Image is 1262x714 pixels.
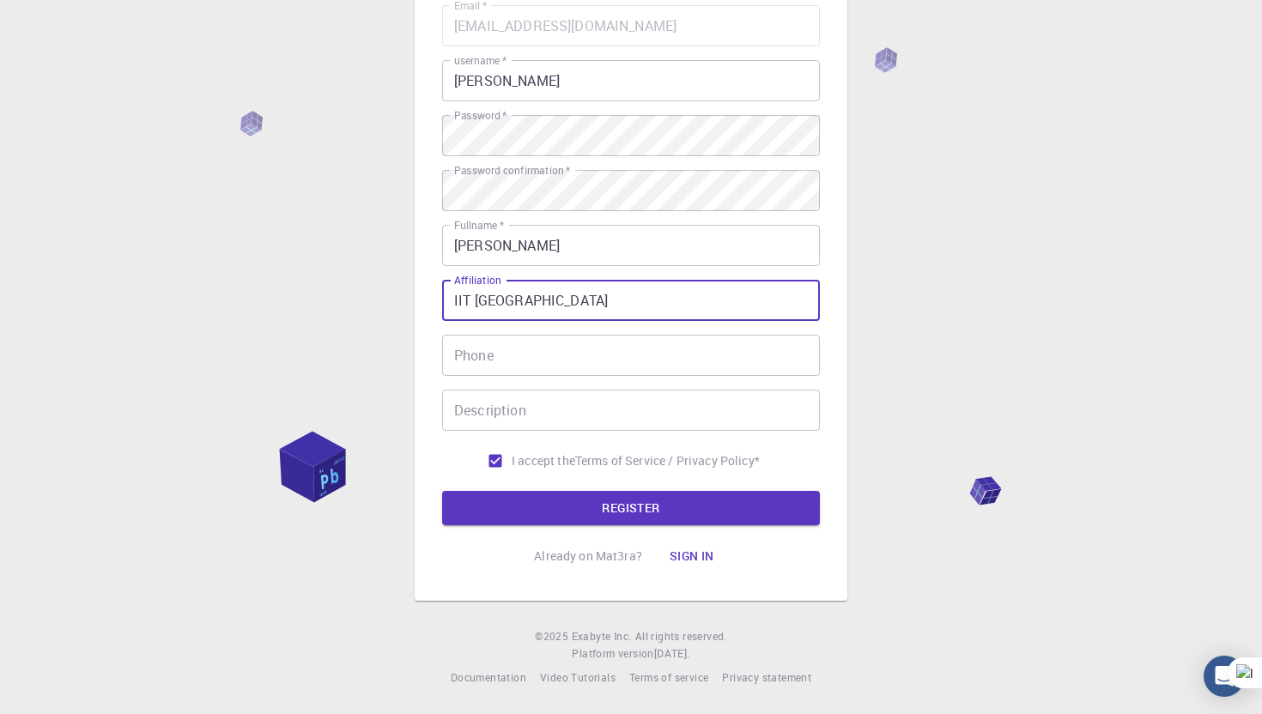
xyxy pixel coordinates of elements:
[656,539,728,573] button: Sign in
[635,628,727,645] span: All rights reserved.
[575,452,760,469] a: Terms of Service / Privacy Policy*
[1204,656,1245,697] div: Open Intercom Messenger
[572,629,632,643] span: Exabyte Inc.
[629,669,708,687] a: Terms of service
[572,645,653,663] span: Platform version
[454,163,570,178] label: Password confirmation
[722,669,811,687] a: Privacy statement
[540,670,616,684] span: Video Tutorials
[535,628,571,645] span: © 2025
[572,628,632,645] a: Exabyte Inc.
[454,273,501,287] label: Affiliation
[629,670,708,684] span: Terms of service
[451,669,526,687] a: Documentation
[454,108,507,123] label: Password
[540,669,616,687] a: Video Tutorials
[575,452,760,469] p: Terms of Service / Privacy Policy *
[454,53,507,68] label: username
[654,645,690,663] a: [DATE].
[512,452,575,469] span: I accept the
[454,218,504,233] label: Fullname
[722,670,811,684] span: Privacy statement
[654,646,690,660] span: [DATE] .
[442,491,820,525] button: REGISTER
[451,670,526,684] span: Documentation
[534,548,642,565] p: Already on Mat3ra?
